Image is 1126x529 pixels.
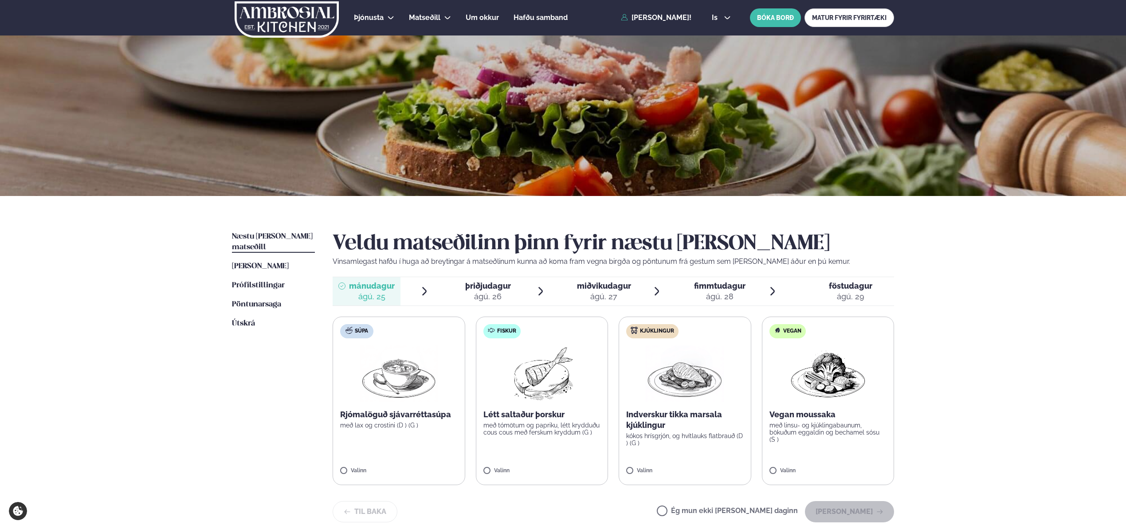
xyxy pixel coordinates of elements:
div: ágú. 27 [577,291,631,302]
span: mánudagur [349,281,395,290]
p: Indverskur tikka marsala kjúklingur [626,409,744,431]
span: Kjúklingur [640,328,674,335]
a: Matseðill [409,12,440,23]
span: Matseðill [409,13,440,22]
a: Næstu [PERSON_NAME] matseðill [232,231,315,253]
img: Vegan.svg [774,327,781,334]
img: fish.svg [488,327,495,334]
img: chicken.svg [631,327,638,334]
span: Prófílstillingar [232,282,285,289]
p: kókos hrísgrjón, og hvítlauks flatbrauð (D ) (G ) [626,432,744,447]
h2: Veldu matseðilinn þinn fyrir næstu [PERSON_NAME] [333,231,894,256]
a: Hafðu samband [514,12,568,23]
span: fimmtudagur [694,281,745,290]
span: Pöntunarsaga [232,301,281,308]
button: Til baka [333,501,397,522]
span: Útskrá [232,320,255,327]
button: is [705,14,738,21]
span: Súpa [355,328,368,335]
p: Vinsamlegast hafðu í huga að breytingar á matseðlinum kunna að koma fram vegna birgða og pöntunum... [333,256,894,267]
span: Hafðu samband [514,13,568,22]
img: Chicken-breast.png [646,345,724,402]
div: ágú. 28 [694,291,745,302]
span: Næstu [PERSON_NAME] matseðill [232,233,313,251]
a: MATUR FYRIR FYRIRTÆKI [804,8,894,27]
a: Prófílstillingar [232,280,285,291]
a: [PERSON_NAME] [232,261,289,272]
p: með tómötum og papriku, létt krydduðu cous cous með ferskum kryddum (G ) [483,422,601,436]
span: is [712,14,720,21]
span: Vegan [783,328,801,335]
span: þriðjudagur [465,281,511,290]
a: Þjónusta [354,12,384,23]
span: miðvikudagur [577,281,631,290]
img: Vegan.png [789,345,867,402]
button: BÓKA BORÐ [750,8,801,27]
a: Cookie settings [9,502,27,520]
p: Vegan moussaka [769,409,887,420]
img: logo [234,1,340,38]
span: Um okkur [466,13,499,22]
div: ágú. 25 [349,291,395,302]
span: Þjónusta [354,13,384,22]
p: Rjómalöguð sjávarréttasúpa [340,409,458,420]
img: Fish.png [502,345,581,402]
a: [PERSON_NAME]! [621,14,691,22]
p: með lax og crostini (D ) (G ) [340,422,458,429]
a: Um okkur [466,12,499,23]
p: með linsu- og kjúklingabaunum, bökuðum eggaldin og bechamel sósu (S ) [769,422,887,443]
img: soup.svg [345,327,353,334]
p: Létt saltaður þorskur [483,409,601,420]
div: ágú. 29 [829,291,872,302]
span: [PERSON_NAME] [232,263,289,270]
a: Pöntunarsaga [232,299,281,310]
span: föstudagur [829,281,872,290]
img: Soup.png [360,345,438,402]
span: Fiskur [497,328,516,335]
a: Útskrá [232,318,255,329]
button: [PERSON_NAME] [805,501,894,522]
div: ágú. 26 [465,291,511,302]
